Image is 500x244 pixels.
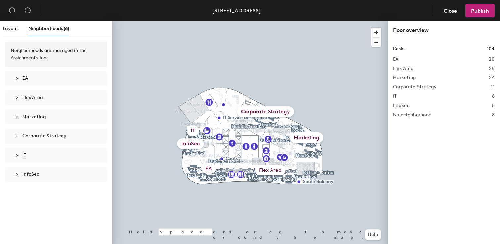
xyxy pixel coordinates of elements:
[11,90,102,105] div: Flex Area
[21,4,34,17] button: Redo (⌘ + ⇧ + Z)
[5,4,19,17] button: Undo (⌘ + Z)
[15,115,19,119] span: collapsed
[11,47,102,62] div: Neighborhoods are managed in the Assignments Tool
[487,45,495,53] h1: 104
[471,8,489,14] span: Publish
[11,167,102,182] div: InfoSec
[290,132,323,143] div: Marketing
[393,112,431,118] h2: No neighborhood
[22,152,26,158] span: IT
[28,26,69,31] span: Neighborhoods (6)
[393,45,405,53] h1: Desks
[22,171,39,177] span: InfoSec
[393,57,399,62] h2: EA
[212,6,261,15] div: [STREET_ADDRESS]
[489,66,495,71] h2: 25
[15,96,19,100] span: collapsed
[11,109,102,124] div: Marketing
[393,103,410,108] h2: InfoSec
[22,133,66,139] span: Corporate Strategy
[393,75,416,80] h2: Marketing
[491,84,495,90] h2: 11
[444,8,457,14] span: Close
[393,94,397,99] h2: IT
[393,66,414,71] h2: Flex Area
[492,112,495,118] h2: 8
[11,128,102,144] div: Corporate Strategy
[438,4,463,17] button: Close
[22,114,46,120] span: Marketing
[255,165,286,175] div: Flex Area
[489,57,495,62] h2: 20
[492,94,495,99] h2: 8
[177,138,204,149] div: InfoSec
[15,76,19,80] span: collapsed
[11,71,102,86] div: EA
[22,95,43,100] span: Flex Area
[489,75,495,80] h2: 24
[237,106,294,117] div: Corporate Strategy
[187,125,199,136] div: IT
[492,103,495,108] h2: 8
[393,84,437,90] h2: Corporate Strategy
[201,163,216,174] div: EA
[22,75,28,81] span: EA
[393,26,495,34] div: Floor overview
[15,134,19,138] span: collapsed
[365,229,381,240] button: Help
[15,153,19,157] span: collapsed
[465,4,495,17] button: Publish
[11,148,102,163] div: IT
[3,26,18,31] span: Layout
[15,172,19,176] span: collapsed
